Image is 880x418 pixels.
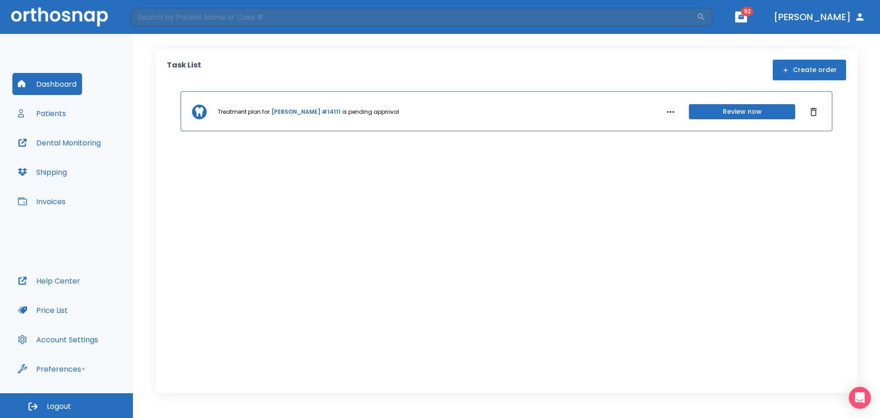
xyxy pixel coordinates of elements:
[47,401,71,412] span: Logout
[12,190,71,212] button: Invoices
[806,105,821,119] button: Dismiss
[689,104,795,119] button: Review now
[12,270,86,292] button: Help Center
[12,358,87,380] button: Preferences
[12,161,72,183] button: Shipping
[271,108,341,116] a: [PERSON_NAME] #14111
[770,9,869,25] button: [PERSON_NAME]
[218,108,269,116] p: Treatment plan for
[12,73,82,95] button: Dashboard
[79,365,88,373] div: Tooltip anchor
[167,60,201,80] p: Task List
[12,102,71,124] button: Patients
[12,132,106,154] button: Dental Monitoring
[12,329,104,351] button: Account Settings
[741,7,753,16] span: 92
[11,7,108,26] img: Orthosnap
[131,8,697,26] input: Search by Patient Name or Case #
[342,108,399,116] p: is pending approval
[773,60,846,80] button: Create order
[849,387,871,409] div: Open Intercom Messenger
[12,299,73,321] button: Price List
